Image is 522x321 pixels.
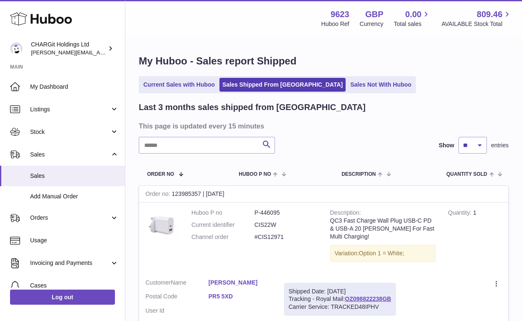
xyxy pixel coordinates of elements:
[405,9,422,20] span: 0.00
[359,250,405,257] span: Option 1 = White;
[446,172,487,177] span: Quantity Sold
[10,42,23,55] img: francesca@chargit.co.uk
[30,282,119,290] span: Cases
[347,78,414,92] a: Sales Not With Huboo
[331,9,349,20] strong: 9623
[330,209,361,218] strong: Description
[139,121,507,131] h3: This page is updated every 15 minutes
[30,259,110,267] span: Invoicing and Payments
[145,279,171,286] span: Customer
[330,245,436,262] div: Variation:
[330,217,436,241] div: QC3 Fast Charge Wall Plug USB-C PD & USB-A 20 [PERSON_NAME] For Fast Multi Charging!
[30,83,119,91] span: My Dashboard
[284,283,396,316] div: Tracking - Royal Mail:
[239,172,271,177] span: Huboo P no
[30,214,110,222] span: Orders
[209,279,272,287] a: [PERSON_NAME]
[145,279,209,289] dt: Name
[30,128,110,136] span: Stock
[289,303,391,311] div: Carrier Service: TRACKED48IPHV
[365,9,383,20] strong: GBP
[191,209,255,217] dt: Huboo P no
[31,49,168,56] span: [PERSON_NAME][EMAIL_ADDRESS][DOMAIN_NAME]
[255,209,318,217] dd: P-446095
[360,20,384,28] div: Currency
[145,307,209,315] dt: User Id
[191,221,255,229] dt: Current identifier
[30,105,110,113] span: Listings
[289,288,391,295] div: Shipped Date: [DATE]
[255,221,318,229] dd: CIS22W
[394,9,431,28] a: 0.00 Total sales
[145,209,179,242] img: 96231658240648.jpg
[30,151,110,159] span: Sales
[491,141,509,149] span: entries
[441,9,512,28] a: 809.46 AVAILABLE Stock Total
[31,41,106,56] div: CHARGit Holdings Ltd
[255,233,318,241] dd: #CIS12971
[139,186,508,203] div: 123985357 | [DATE]
[140,78,218,92] a: Current Sales with Huboo
[345,295,391,302] a: OZ098822238GB
[448,209,473,218] strong: Quantity
[139,102,366,113] h2: Last 3 months sales shipped from [GEOGRAPHIC_DATA]
[145,190,172,199] strong: Order no
[341,172,376,177] span: Description
[147,172,174,177] span: Order No
[321,20,349,28] div: Huboo Ref
[442,203,508,272] td: 1
[219,78,346,92] a: Sales Shipped From [GEOGRAPHIC_DATA]
[439,141,454,149] label: Show
[145,293,209,303] dt: Postal Code
[30,193,119,200] span: Add Manual Order
[10,290,115,305] a: Log out
[30,172,119,180] span: Sales
[30,236,119,244] span: Usage
[191,233,255,241] dt: Channel order
[209,293,272,300] a: PR5 5XD
[139,54,509,68] h1: My Huboo - Sales report Shipped
[441,20,512,28] span: AVAILABLE Stock Total
[477,9,502,20] span: 809.46
[394,20,431,28] span: Total sales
